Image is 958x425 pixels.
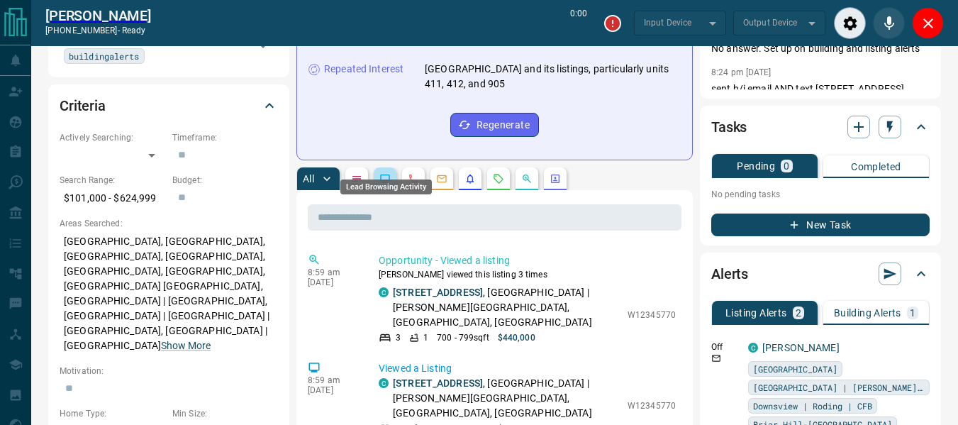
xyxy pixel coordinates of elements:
[45,7,151,24] a: [PERSON_NAME]
[450,113,539,137] button: Regenerate
[711,341,740,353] p: Off
[60,365,278,377] p: Motivation:
[60,407,165,420] p: Home Type:
[725,308,787,318] p: Listing Alerts
[753,362,837,376] span: [GEOGRAPHIC_DATA]
[379,378,389,388] div: condos.ca
[393,376,620,421] p: , [GEOGRAPHIC_DATA] | [PERSON_NAME][GEOGRAPHIC_DATA], [GEOGRAPHIC_DATA], [GEOGRAPHIC_DATA]
[308,385,357,395] p: [DATE]
[60,131,165,144] p: Actively Searching:
[737,161,775,171] p: Pending
[308,375,357,385] p: 8:59 am
[161,338,211,353] button: Show More
[784,161,789,171] p: 0
[912,7,944,39] div: Close
[711,214,930,236] button: New Task
[851,162,901,172] p: Completed
[45,24,151,37] p: [PHONE_NUMBER] -
[834,308,901,318] p: Building Alerts
[308,277,357,287] p: [DATE]
[628,399,676,412] p: W12345770
[873,7,905,39] div: Mute
[711,67,772,77] p: 8:24 pm [DATE]
[60,187,165,210] p: $101,000 - $624,999
[379,253,676,268] p: Opportunity - Viewed a listing
[324,62,403,77] p: Repeated Interest
[122,26,146,35] span: ready
[379,268,676,281] p: [PERSON_NAME] viewed this listing 3 times
[393,285,620,330] p: , [GEOGRAPHIC_DATA] | [PERSON_NAME][GEOGRAPHIC_DATA], [GEOGRAPHIC_DATA], [GEOGRAPHIC_DATA]
[393,377,483,389] a: [STREET_ADDRESS]
[60,217,278,230] p: Areas Searched:
[69,49,140,63] span: buildingalerts
[834,7,866,39] div: Audio Settings
[423,331,428,344] p: 1
[172,131,278,144] p: Timeframe:
[550,173,561,184] svg: Agent Actions
[172,174,278,187] p: Budget:
[498,331,535,344] p: $440,000
[436,173,447,184] svg: Emails
[60,174,165,187] p: Search Range:
[711,184,930,205] p: No pending tasks
[379,361,676,376] p: Viewed a Listing
[425,62,681,92] p: [GEOGRAPHIC_DATA] and its listings, particularly units 411, 412, and 905
[711,263,748,285] h2: Alerts
[172,407,278,420] p: Min Size:
[910,308,915,318] p: 1
[711,110,930,144] div: Tasks
[464,173,476,184] svg: Listing Alerts
[711,41,930,56] p: No answer. Set up on building and listing alerts
[60,94,106,117] h2: Criteria
[796,308,801,318] p: 2
[711,116,747,138] h2: Tasks
[308,267,357,277] p: 8:59 am
[60,89,278,123] div: Criteria
[711,353,721,363] svg: Email
[711,82,930,126] p: sent h/i email AND text [STREET_ADDRESS][PERSON_NAME] | Roding | CFB, [GEOGRAPHIC_DATA], [GEOGRAP...
[340,180,432,194] div: Lead Browsing Activity
[748,343,758,353] div: condos.ca
[753,399,872,413] span: Downsview | Roding | CFB
[753,380,925,394] span: [GEOGRAPHIC_DATA] | [PERSON_NAME][GEOGRAPHIC_DATA]
[628,309,676,321] p: W12345770
[60,230,278,358] p: [GEOGRAPHIC_DATA], [GEOGRAPHIC_DATA], [GEOGRAPHIC_DATA], [GEOGRAPHIC_DATA], [GEOGRAPHIC_DATA], [G...
[711,257,930,291] div: Alerts
[396,331,401,344] p: 3
[493,173,504,184] svg: Requests
[521,173,533,184] svg: Opportunities
[393,287,483,298] a: [STREET_ADDRESS]
[379,287,389,297] div: condos.ca
[570,7,587,39] p: 0:00
[437,331,489,344] p: 700 - 799 sqft
[762,342,840,353] a: [PERSON_NAME]
[303,174,314,184] p: All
